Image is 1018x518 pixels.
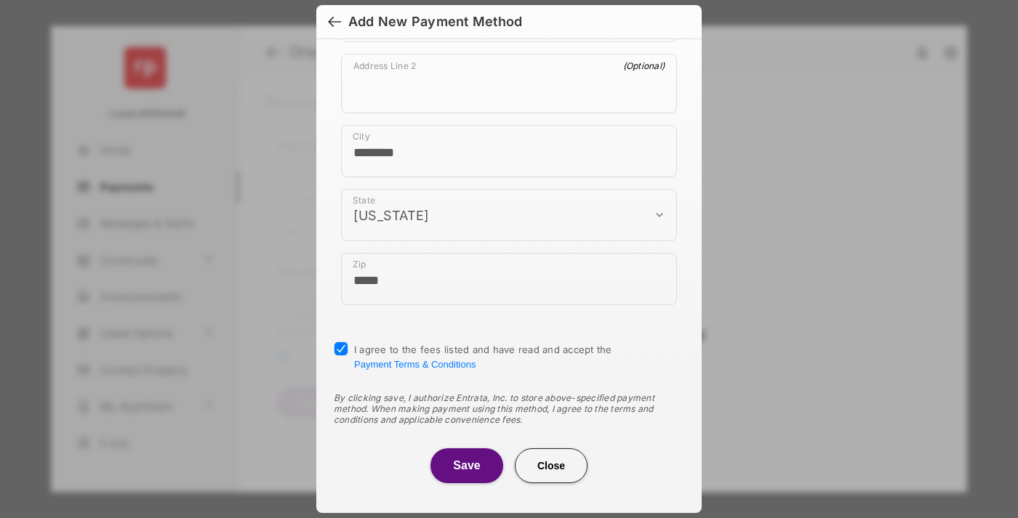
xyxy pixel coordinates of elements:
div: payment_method_screening[postal_addresses][administrativeArea] [341,189,677,241]
div: payment_method_screening[postal_addresses][postalCode] [341,253,677,305]
button: Save [430,448,503,483]
button: I agree to the fees listed and have read and accept the [354,359,476,370]
div: By clicking save, I authorize Entrata, Inc. to store above-specified payment method. When making ... [334,392,684,425]
button: Close [515,448,588,483]
span: I agree to the fees listed and have read and accept the [354,344,612,370]
div: payment_method_screening[postal_addresses][addressLine2] [341,54,677,113]
div: payment_method_screening[postal_addresses][locality] [341,125,677,177]
div: Add New Payment Method [348,14,522,30]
